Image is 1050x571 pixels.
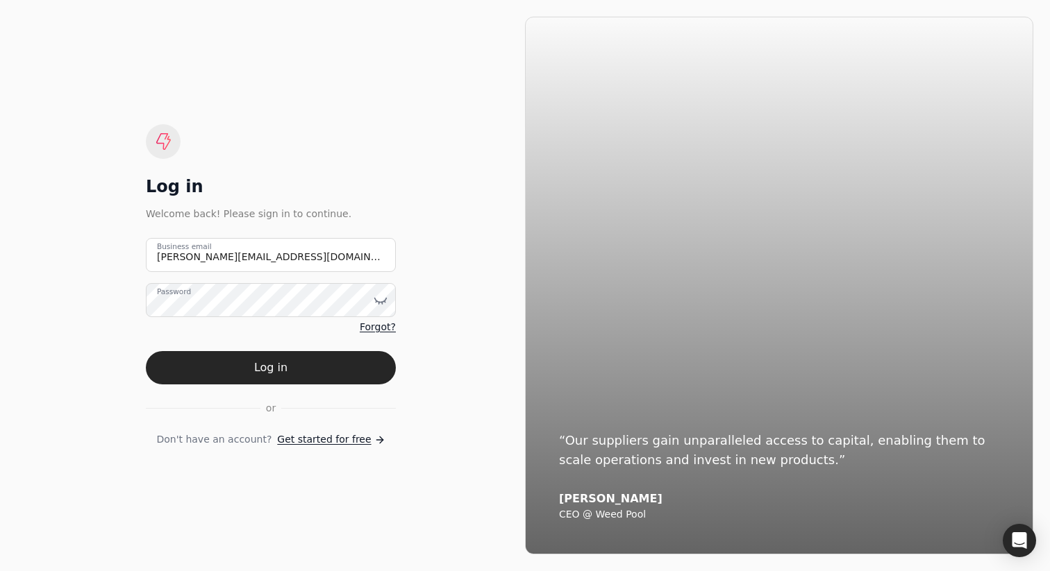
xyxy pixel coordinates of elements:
[146,206,396,221] div: Welcome back! Please sign in to continue.
[277,432,371,447] span: Get started for free
[360,320,396,334] a: Forgot?
[146,351,396,384] button: Log in
[559,492,999,506] div: [PERSON_NAME]
[1003,524,1036,557] div: Open Intercom Messenger
[157,241,212,253] label: Business email
[559,509,999,521] div: CEO @ Weed Pool
[277,432,385,447] a: Get started for free
[146,176,396,198] div: Log in
[559,431,999,470] div: “Our suppliers gain unparalleled access to capital, enabling them to scale operations and invest ...
[266,401,276,416] span: or
[156,432,272,447] span: Don't have an account?
[157,287,191,298] label: Password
